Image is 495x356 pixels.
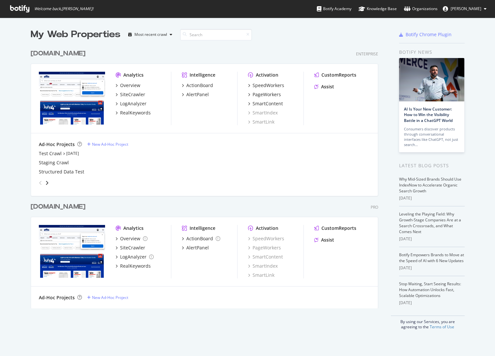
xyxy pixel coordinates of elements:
div: Pro [371,204,378,210]
div: Assist [321,237,334,243]
button: [PERSON_NAME] [438,4,492,14]
a: SpeedWorkers [248,235,284,242]
div: [DATE] [399,265,465,271]
div: My Web Properties [31,28,120,41]
a: SmartIndex [248,263,278,269]
a: SmartContent [248,100,283,107]
a: AlertPanel [182,245,209,251]
div: [DATE] [399,300,465,306]
a: Assist [314,83,334,90]
div: Assist [321,83,334,90]
a: [DOMAIN_NAME] [31,49,88,58]
a: Leveling the Playing Field: Why Growth-Stage Companies Are at a Search Crossroads, and What Comes... [399,211,461,234]
div: SiteCrawler [120,91,145,98]
a: [DATE] [66,151,79,156]
div: Knowledge Base [359,6,397,12]
div: Botify Academy [317,6,351,12]
span: Randy Dargenio [451,6,481,11]
span: Welcome back, [PERSON_NAME] ! [34,6,93,11]
a: SiteCrawler [116,91,145,98]
a: RealKeywords [116,110,151,116]
div: LogAnalyzer [120,100,147,107]
a: CustomReports [314,72,356,78]
div: PageWorkers [248,245,281,251]
a: Overview [116,235,147,242]
div: RealKeywords [120,110,151,116]
a: New Ad-Hoc Project [87,141,128,147]
div: RealKeywords [120,263,151,269]
a: SmartIndex [248,110,278,116]
a: SmartLink [248,272,274,278]
a: Structured Data Test [39,169,84,175]
div: [DATE] [399,236,465,242]
a: Botify Empowers Brands to Move at the Speed of AI with 6 New Updates [399,252,464,263]
div: Analytics [123,72,144,78]
div: Botify Chrome Plugin [406,31,452,38]
div: By using our Services, you are agreeing to the [391,316,465,330]
input: Search [180,29,252,40]
div: grid [31,41,383,308]
div: Activation [256,225,278,231]
img: www.lowes.com [39,72,105,125]
div: CustomReports [321,72,356,78]
a: Test Crawl [39,150,62,157]
div: Overview [120,82,140,89]
div: Overview [120,235,140,242]
img: www.lowessecondary.com [39,225,105,278]
div: Ad-Hoc Projects [39,141,75,148]
div: AlertPanel [186,91,209,98]
div: ActionBoard [186,235,213,242]
div: [DOMAIN_NAME] [31,49,85,58]
a: CustomReports [314,225,356,231]
div: PageWorkers [253,91,281,98]
div: [DOMAIN_NAME] [31,202,85,212]
div: New Ad-Hoc Project [92,141,128,147]
a: Assist [314,237,334,243]
a: New Ad-Hoc Project [87,295,128,300]
a: Stop Waiting, Start Seeing Results: How Automation Unlocks Fast, Scalable Optimizations [399,281,461,298]
a: ActionBoard [182,235,220,242]
div: Activation [256,72,278,78]
a: Overview [116,82,140,89]
a: AI Is Your New Customer: How to Win the Visibility Battle in a ChatGPT World [404,106,453,123]
a: SiteCrawler [116,245,145,251]
div: New Ad-Hoc Project [92,295,128,300]
div: angle-left [36,178,45,188]
div: Latest Blog Posts [399,162,465,169]
div: CustomReports [321,225,356,231]
div: Most recent crawl [134,33,167,37]
div: ActionBoard [186,82,213,89]
div: Intelligence [190,72,215,78]
div: Ad-Hoc Projects [39,294,75,301]
div: AlertPanel [186,245,209,251]
div: Botify news [399,49,465,56]
div: [DATE] [399,195,465,201]
button: Most recent crawl [126,29,175,40]
a: PageWorkers [248,91,281,98]
a: ActionBoard [182,82,213,89]
div: Consumers discover products through conversational interfaces like ChatGPT, not just search… [404,126,459,147]
a: LogAnalyzer [116,254,154,260]
div: angle-right [45,180,49,186]
div: Organizations [404,6,438,12]
a: Why Mid-Sized Brands Should Use IndexNow to Accelerate Organic Search Growth [399,176,461,194]
a: AlertPanel [182,91,209,98]
a: SmartContent [248,254,283,260]
a: Botify Chrome Plugin [399,31,452,38]
div: LogAnalyzer [120,254,147,260]
a: Staging Crawl [39,159,69,166]
div: Intelligence [190,225,215,231]
div: Analytics [123,225,144,231]
img: AI Is Your New Customer: How to Win the Visibility Battle in a ChatGPT World [399,58,464,101]
a: RealKeywords [116,263,151,269]
a: SmartLink [248,119,274,125]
